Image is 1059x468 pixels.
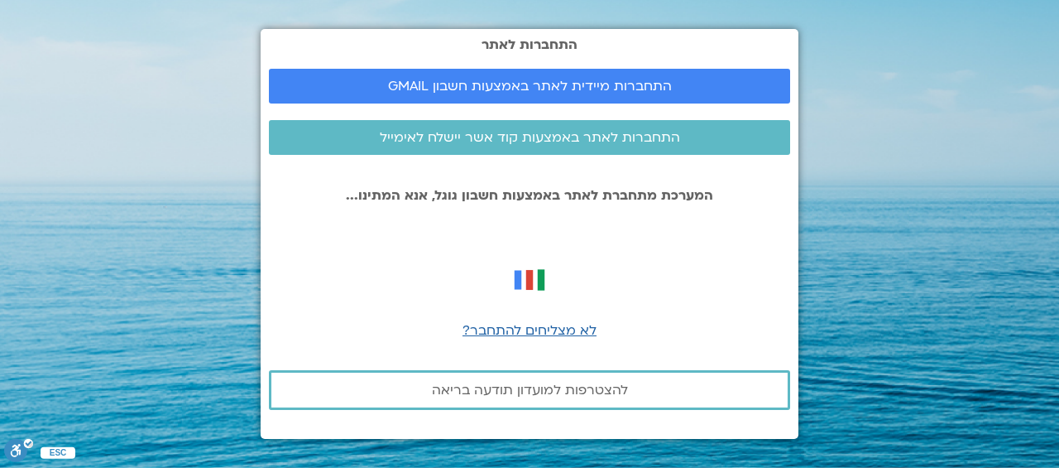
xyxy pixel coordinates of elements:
span: התחברות לאתר באמצעות קוד אשר יישלח לאימייל [380,130,680,145]
span: להצטרפות למועדון תודעה בריאה [432,383,628,398]
span: התחברות מיידית לאתר באמצעות חשבון GMAIL [388,79,672,94]
a: התחברות מיידית לאתר באמצעות חשבון GMAIL [269,69,790,104]
a: לא מצליחים להתחבר? [462,321,597,340]
a: התחברות לאתר באמצעות קוד אשר יישלח לאימייל [269,120,790,155]
a: להצטרפות למועדון תודעה בריאה [269,370,790,410]
p: המערכת מתחברת לאתר באמצעות חשבון גוגל, אנא המתינו... [269,188,790,203]
h2: התחברות לאתר [269,37,790,52]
